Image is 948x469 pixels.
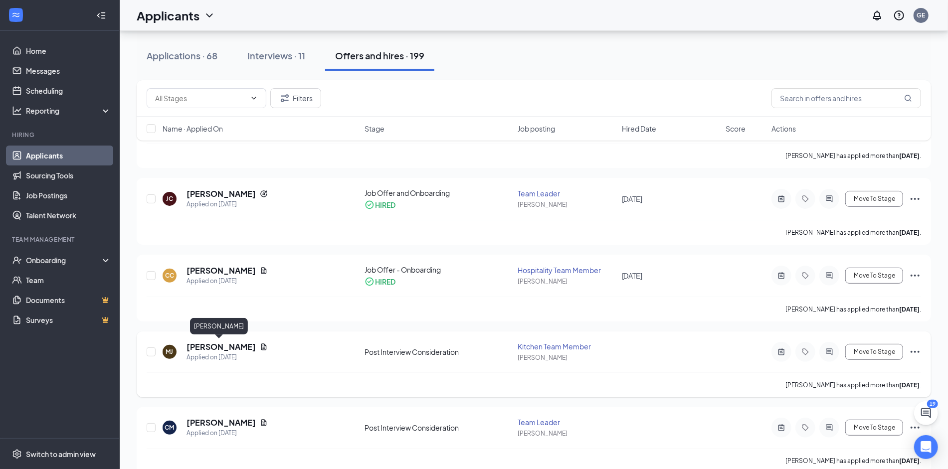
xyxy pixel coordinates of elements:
div: Team Management [12,235,109,244]
input: Search in offers and hires [771,88,921,108]
svg: Ellipses [909,270,921,282]
div: [PERSON_NAME] [518,277,616,286]
div: Interviews · 11 [247,49,305,62]
svg: MagnifyingGlass [904,94,912,102]
svg: ChatActive [920,407,932,419]
span: Move To Stage [854,424,895,431]
input: All Stages [155,93,246,104]
svg: Analysis [12,106,22,116]
svg: ActiveChat [823,272,835,280]
a: Job Postings [26,185,111,205]
button: ChatActive [914,401,938,425]
svg: Filter [279,92,291,104]
svg: ChevronDown [203,9,215,21]
p: [PERSON_NAME] has applied more than . [785,152,921,160]
b: [DATE] [899,229,920,236]
div: CM [165,423,175,432]
p: [PERSON_NAME] has applied more than . [785,457,921,465]
button: Move To Stage [845,191,903,207]
svg: Tag [799,195,811,203]
svg: CheckmarkCircle [365,277,375,287]
svg: Document [260,267,268,275]
div: Post Interview Consideration [365,423,512,433]
svg: Tag [799,348,811,356]
div: Hiring [12,131,109,139]
div: [PERSON_NAME] [518,200,616,209]
div: Hospitality Team Member [518,265,616,275]
div: 19 [927,400,938,408]
svg: Notifications [871,9,883,21]
div: Applied on [DATE] [187,276,268,286]
svg: CheckmarkCircle [365,200,375,210]
a: DocumentsCrown [26,290,111,310]
div: GE [917,11,926,19]
svg: ActiveNote [775,348,787,356]
svg: Document [260,343,268,351]
div: Applied on [DATE] [187,199,268,209]
p: [PERSON_NAME] has applied more than . [785,381,921,389]
h5: [PERSON_NAME] [187,265,256,276]
span: [DATE] [622,271,643,280]
a: Home [26,41,111,61]
p: [PERSON_NAME] has applied more than . [785,305,921,313]
div: Reporting [26,106,112,116]
div: [PERSON_NAME] [518,429,616,438]
div: Job Offer - Onboarding [365,265,512,275]
b: [DATE] [899,152,920,159]
div: HIRED [375,277,395,287]
svg: Reapply [260,190,268,198]
span: Stage [365,124,384,134]
div: Team Leader [518,417,616,427]
div: Open Intercom Messenger [914,435,938,459]
b: [DATE] [899,381,920,389]
svg: UserCheck [12,255,22,265]
svg: WorkstreamLogo [11,10,21,20]
button: Move To Stage [845,420,903,436]
a: SurveysCrown [26,310,111,330]
a: Sourcing Tools [26,165,111,185]
svg: Tag [799,424,811,432]
div: Offers and hires · 199 [335,49,424,62]
span: Move To Stage [854,272,895,279]
button: Move To Stage [845,344,903,360]
svg: Document [260,419,268,427]
svg: Settings [12,449,22,459]
span: Actions [771,124,796,134]
div: Onboarding [26,255,103,265]
a: Team [26,270,111,290]
div: MJ [166,347,174,356]
h5: [PERSON_NAME] [187,188,256,199]
svg: Ellipses [909,346,921,358]
span: Name · Applied On [163,124,223,134]
div: HIRED [375,200,395,210]
div: [PERSON_NAME] [518,353,616,362]
span: Move To Stage [854,348,895,355]
span: Score [726,124,746,134]
a: Scheduling [26,81,111,101]
h5: [PERSON_NAME] [187,341,256,352]
svg: ActiveChat [823,195,835,203]
b: [DATE] [899,306,920,313]
svg: ActiveNote [775,272,787,280]
div: Post Interview Consideration [365,347,512,357]
span: [DATE] [622,194,643,203]
svg: ActiveNote [775,424,787,432]
div: Applied on [DATE] [187,428,268,438]
svg: Ellipses [909,193,921,205]
div: Job Offer and Onboarding [365,188,512,198]
div: Applications · 68 [147,49,217,62]
b: [DATE] [899,457,920,465]
svg: Ellipses [909,422,921,434]
div: Switch to admin view [26,449,96,459]
div: CC [165,271,174,280]
a: Talent Network [26,205,111,225]
a: Applicants [26,146,111,165]
div: Kitchen Team Member [518,341,616,351]
a: Messages [26,61,111,81]
svg: QuestionInfo [893,9,905,21]
svg: ActiveNote [775,195,787,203]
h1: Applicants [137,7,199,24]
svg: Collapse [96,10,106,20]
svg: ActiveChat [823,424,835,432]
div: Applied on [DATE] [187,352,268,362]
